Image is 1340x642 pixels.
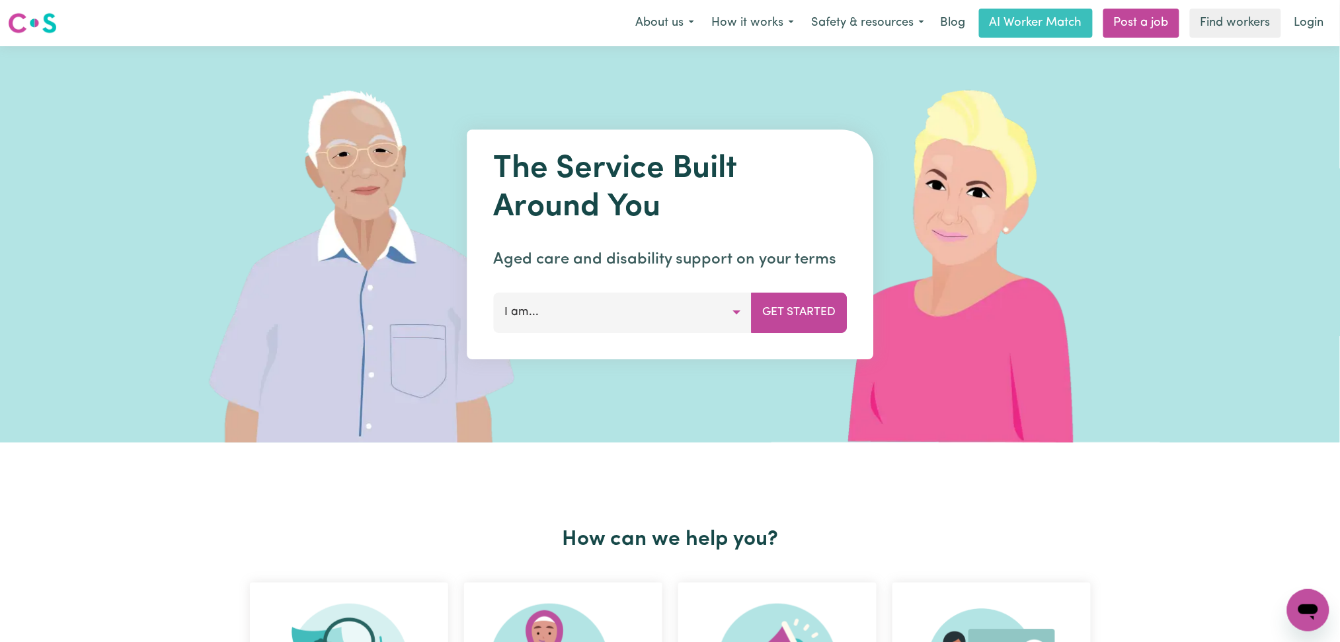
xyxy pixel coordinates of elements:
[1287,589,1329,631] iframe: Button to launch messaging window
[1286,9,1332,38] a: Login
[933,9,974,38] a: Blog
[979,9,1093,38] a: AI Worker Match
[803,9,933,37] button: Safety & resources
[493,151,847,227] h1: The Service Built Around You
[493,293,752,332] button: I am...
[8,8,57,38] a: Careseekers logo
[751,293,847,332] button: Get Started
[493,248,847,271] p: Aged care and disability support on your terms
[1190,9,1281,38] a: Find workers
[627,9,703,37] button: About us
[1103,9,1179,38] a: Post a job
[703,9,803,37] button: How it works
[8,11,57,35] img: Careseekers logo
[242,527,1099,552] h2: How can we help you?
